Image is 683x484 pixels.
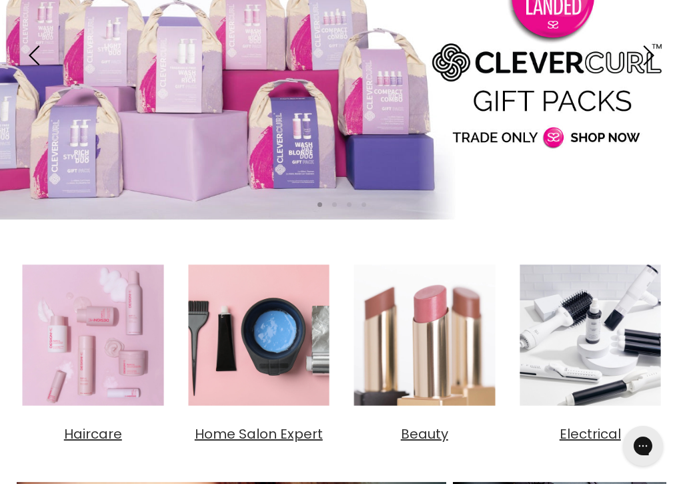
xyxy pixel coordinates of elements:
[633,42,660,69] button: Next
[23,42,50,69] button: Previous
[401,425,448,443] span: Beauty
[347,202,352,207] li: Page dot 3
[514,259,667,443] a: Electrical Electrical
[17,259,169,443] a: Haircare Haircare
[195,425,323,443] span: Home Salon Expert
[332,202,337,207] li: Page dot 2
[183,259,335,443] a: Home Salon Expert Home Salon Expert
[514,259,667,412] img: Electrical
[560,425,621,443] span: Electrical
[362,202,366,207] li: Page dot 4
[616,421,670,471] iframe: Gorgias live chat messenger
[183,259,335,412] img: Home Salon Expert
[348,259,501,443] a: Beauty Beauty
[317,202,322,207] li: Page dot 1
[17,259,169,412] img: Haircare
[64,425,122,443] span: Haircare
[348,259,501,412] img: Beauty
